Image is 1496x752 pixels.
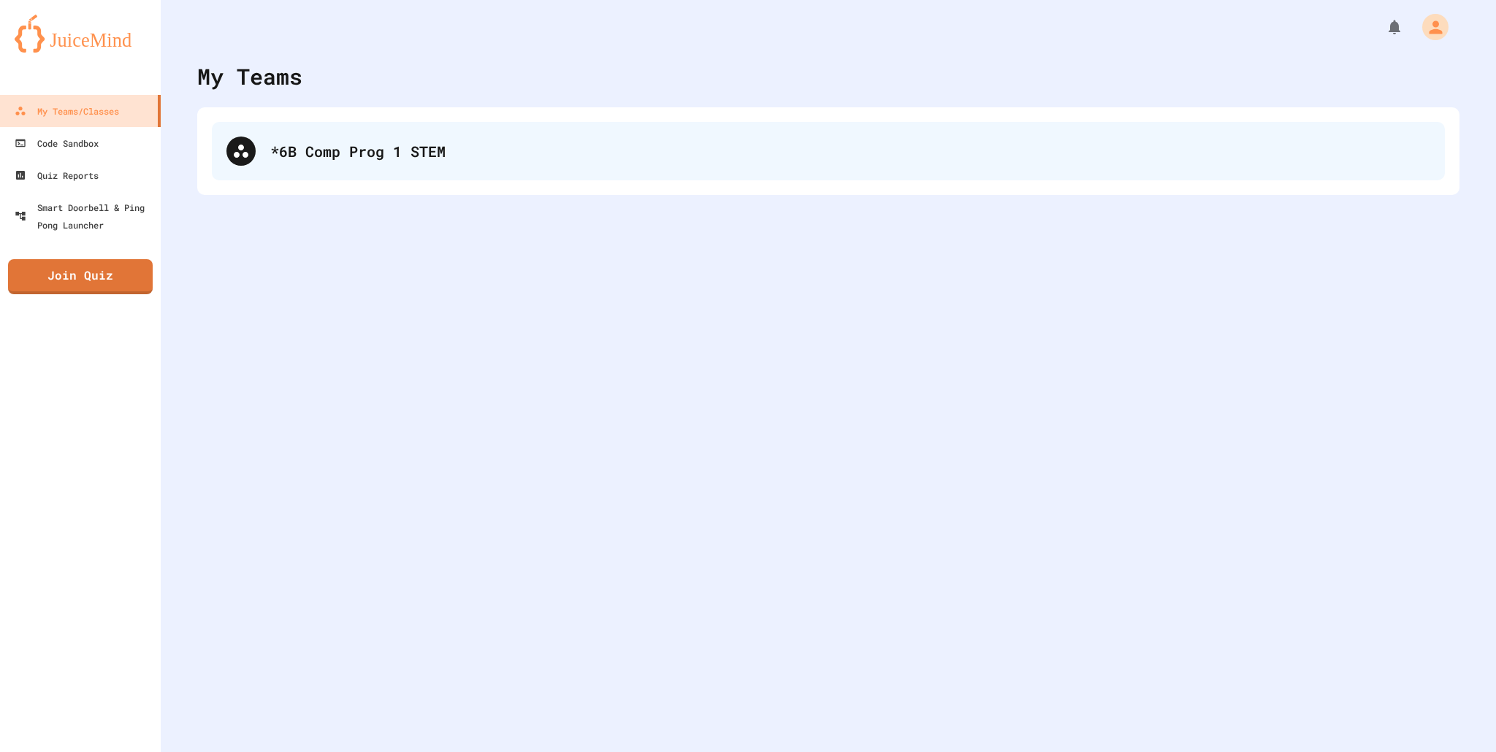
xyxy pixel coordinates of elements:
div: Quiz Reports [15,166,99,184]
div: My Notifications [1359,15,1407,39]
img: logo-orange.svg [15,15,146,53]
div: My Teams/Classes [15,102,119,120]
a: Join Quiz [8,259,153,294]
div: My Account [1407,10,1452,44]
div: Code Sandbox [15,134,99,152]
div: *6B Comp Prog 1 STEM [212,122,1445,180]
div: My Teams [197,60,302,93]
div: Smart Doorbell & Ping Pong Launcher [15,199,155,234]
div: *6B Comp Prog 1 STEM [270,140,1430,162]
